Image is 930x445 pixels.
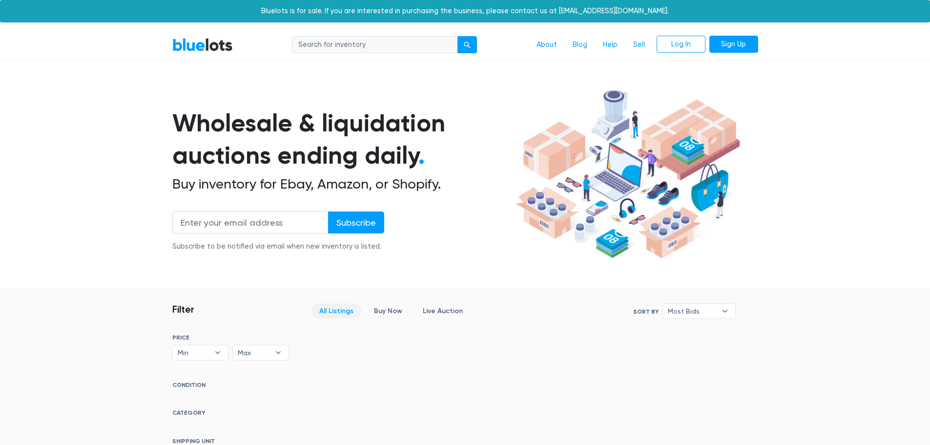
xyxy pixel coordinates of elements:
[715,304,735,318] b: ▾
[633,307,659,316] label: Sort By
[172,303,194,315] h3: Filter
[172,38,233,52] a: BlueLots
[207,345,228,360] b: ▾
[657,36,705,53] a: Log In
[292,36,458,54] input: Search for inventory
[238,345,270,360] span: Max
[512,85,744,263] img: hero-ee84e7d0318cb26816c560f6b4441b76977f77a177738b4e94f68c95b2b83dbb.png
[172,176,512,192] h2: Buy inventory for Ebay, Amazon, or Shopify.
[625,36,653,54] a: Sell
[529,36,565,54] a: About
[172,334,289,341] h6: PRICE
[172,212,329,233] input: Enter your email address
[565,36,595,54] a: Blog
[414,303,471,318] a: Live Auction
[178,345,210,360] span: Min
[172,241,384,252] div: Subscribe to be notified via email when new inventory is listed.
[328,212,384,233] input: Subscribe
[366,303,411,318] a: Buy Now
[172,381,289,392] h6: CONDITION
[172,409,289,420] h6: CATEGORY
[595,36,625,54] a: Help
[709,36,758,53] a: Sign Up
[311,303,362,318] a: All Listings
[268,345,289,360] b: ▾
[418,141,425,170] span: .
[172,107,512,172] h1: Wholesale & liquidation auctions ending daily
[668,304,717,318] span: Most Bids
